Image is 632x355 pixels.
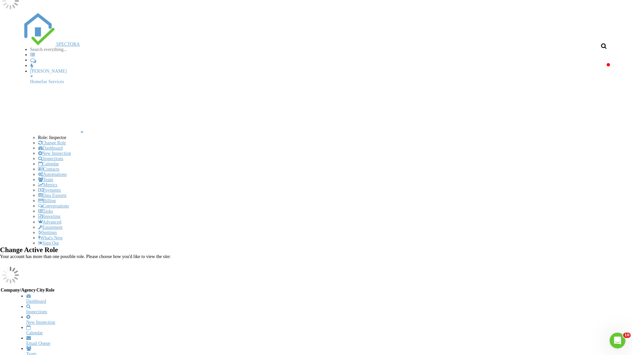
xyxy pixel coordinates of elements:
[1,288,36,293] th: Company/Agency
[30,47,86,52] input: Search everything...
[38,140,66,145] a: Change Role
[38,135,66,140] span: Role: Inspector
[26,304,614,315] a: Inspections
[610,333,625,348] iframe: Intercom live chat
[38,177,53,182] a: Team
[38,198,56,203] a: Billing
[38,209,53,214] a: Tasks
[38,241,59,246] a: Sign Out
[38,146,63,151] a: Dashboard
[26,325,614,336] a: Calendar
[30,79,610,84] div: Homefax Services
[38,182,58,187] a: Metrics
[38,235,63,240] a: What's New
[45,288,54,293] th: Role
[38,193,66,198] a: Data Exports
[38,203,69,208] a: Conversations
[38,225,63,230] a: Equipment
[38,156,64,161] a: Inspections
[38,167,60,172] a: Contacts
[26,315,614,325] a: New Inspection
[22,13,55,46] img: The Best Home Inspection Software - Spectora
[38,188,61,193] a: Payments
[22,42,80,47] a: SPECTORA
[26,294,614,304] a: Dashboard
[38,161,59,166] a: Calendar
[56,42,80,47] span: SPECTORA
[38,230,57,235] a: Settings
[38,214,61,219] a: Reporting
[26,299,614,304] div: Dashboard
[26,309,614,315] div: Inspections
[38,220,62,225] a: Advanced
[30,84,80,134] img: blank_spectora_logo.png
[26,341,614,346] div: Email Queue
[26,320,614,325] div: New Inspection
[38,151,71,156] a: New Inspection
[37,288,45,293] th: City
[26,336,614,346] a: Email Queue
[26,330,614,336] div: Calendar
[38,172,67,177] a: Automations
[30,69,610,74] div: [PERSON_NAME]
[623,333,631,338] span: 10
